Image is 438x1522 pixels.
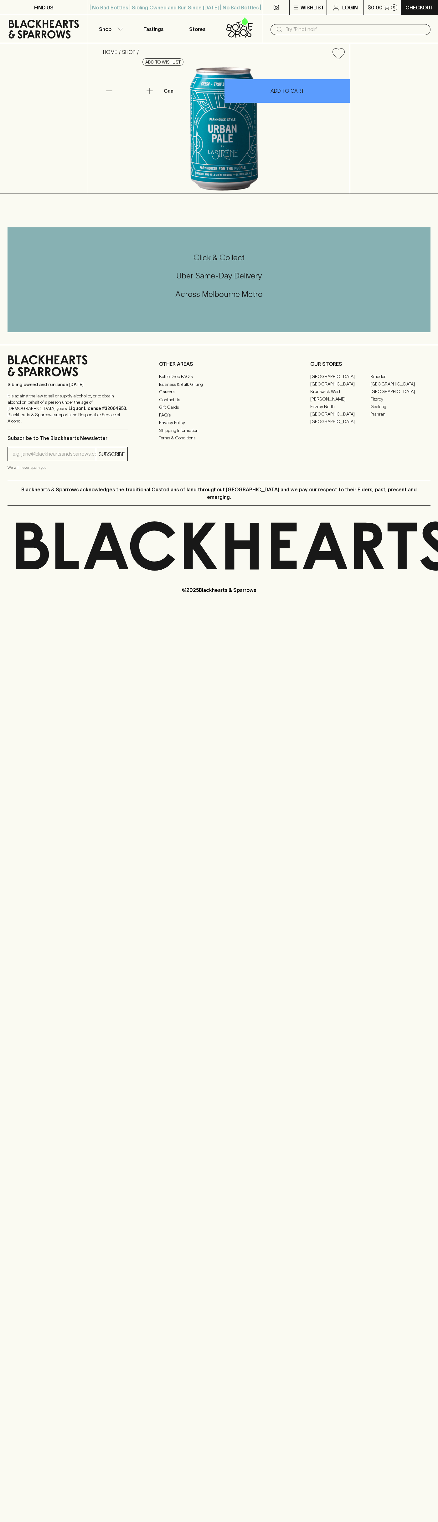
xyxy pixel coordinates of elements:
a: [GEOGRAPHIC_DATA] [370,388,430,395]
p: Blackhearts & Sparrows acknowledges the traditional Custodians of land throughout [GEOGRAPHIC_DAT... [12,486,426,501]
a: Gift Cards [159,404,279,411]
a: Privacy Policy [159,419,279,427]
a: Stores [175,15,219,43]
p: 0 [393,6,395,9]
a: [PERSON_NAME] [310,395,370,403]
a: [GEOGRAPHIC_DATA] [310,410,370,418]
p: $0.00 [368,4,383,11]
p: SUBSCRIBE [99,450,125,458]
strong: Liquor License #32064953 [69,406,126,411]
a: Bottle Drop FAQ's [159,373,279,380]
a: FAQ's [159,411,279,419]
a: Prahran [370,410,430,418]
button: SUBSCRIBE [96,447,127,461]
h5: Click & Collect [8,252,430,263]
p: Shop [99,25,111,33]
button: Add to wishlist [142,58,183,66]
a: Business & Bulk Gifting [159,380,279,388]
a: Brunswick West [310,388,370,395]
a: Terms & Conditions [159,434,279,442]
div: Call to action block [8,227,430,332]
a: Shipping Information [159,427,279,434]
p: Checkout [405,4,434,11]
a: Contact Us [159,396,279,403]
a: [GEOGRAPHIC_DATA] [370,380,430,388]
p: Wishlist [301,4,324,11]
a: Tastings [131,15,175,43]
input: e.g. jane@blackheartsandsparrows.com.au [13,449,96,459]
a: Fitzroy North [310,403,370,410]
p: We will never spam you [8,464,128,471]
button: ADD TO CART [224,79,350,103]
a: [GEOGRAPHIC_DATA] [310,380,370,388]
p: Can [164,87,173,95]
a: Fitzroy [370,395,430,403]
p: FIND US [34,4,54,11]
input: Try "Pinot noir" [286,24,425,34]
p: Login [342,4,358,11]
a: Careers [159,388,279,396]
p: It is against the law to sell or supply alcohol to, or to obtain alcohol on behalf of a person un... [8,393,128,424]
button: Shop [88,15,132,43]
h5: Uber Same-Day Delivery [8,271,430,281]
p: OTHER AREAS [159,360,279,368]
p: OUR STORES [310,360,430,368]
a: Geelong [370,403,430,410]
p: Stores [189,25,205,33]
a: SHOP [122,49,136,55]
a: [GEOGRAPHIC_DATA] [310,418,370,425]
p: Tastings [143,25,163,33]
p: ADD TO CART [271,87,304,95]
p: Sibling owned and run since [DATE] [8,381,128,388]
a: Braddon [370,373,430,380]
button: Add to wishlist [330,46,347,62]
h5: Across Melbourne Metro [8,289,430,299]
a: [GEOGRAPHIC_DATA] [310,373,370,380]
img: 39064.png [98,64,350,194]
a: HOME [103,49,117,55]
p: Subscribe to The Blackhearts Newsletter [8,434,128,442]
div: Can [161,85,224,97]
